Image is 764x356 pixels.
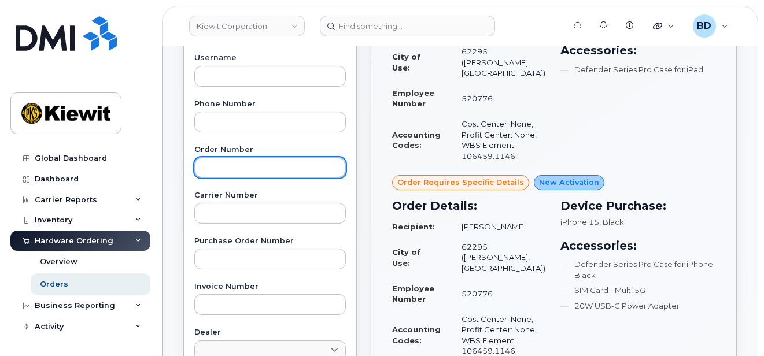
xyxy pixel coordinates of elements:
[397,177,524,188] span: Order requires Specific details
[194,329,346,336] label: Dealer
[539,177,599,188] span: New Activation
[194,283,346,291] label: Invoice Number
[600,217,625,227] span: , Black
[451,279,547,309] td: 520776
[392,88,434,109] strong: Employee Number
[392,325,441,345] strong: Accounting Codes:
[561,285,716,296] li: SIM Card - Multi 5G
[451,83,547,114] td: 520776
[714,306,755,347] iframe: Messenger Launcher
[194,238,346,245] label: Purchase Order Number
[451,217,547,237] td: [PERSON_NAME]
[561,197,716,214] h3: Device Purchase:
[697,19,711,33] span: BD
[451,114,547,166] td: Cost Center: None, Profit Center: None, WBS Element: 106459.1146
[194,54,346,62] label: Username
[561,301,716,311] li: 20W USB-C Power Adapter
[194,101,346,108] label: Phone Number
[392,197,547,214] h3: Order Details:
[392,284,434,304] strong: Employee Number
[561,259,716,280] li: Defender Series Pro Case for iPhone Black
[392,222,435,231] strong: Recipient:
[194,146,346,154] label: Order Number
[392,52,421,72] strong: City of Use:
[561,64,716,75] li: Defender Series Pro Case for iPad
[194,192,346,199] label: Carrier Number
[451,237,547,279] td: 62295 ([PERSON_NAME], [GEOGRAPHIC_DATA])
[561,217,600,227] span: iPhone 15
[320,16,495,36] input: Find something...
[561,237,716,254] h3: Accessories:
[561,42,716,59] h3: Accessories:
[392,130,441,150] strong: Accounting Codes:
[451,42,547,83] td: 62295 ([PERSON_NAME], [GEOGRAPHIC_DATA])
[645,14,682,38] div: Quicklinks
[392,247,421,268] strong: City of Use:
[685,14,736,38] div: Barbara Dye
[189,16,305,36] a: Kiewit Corporation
